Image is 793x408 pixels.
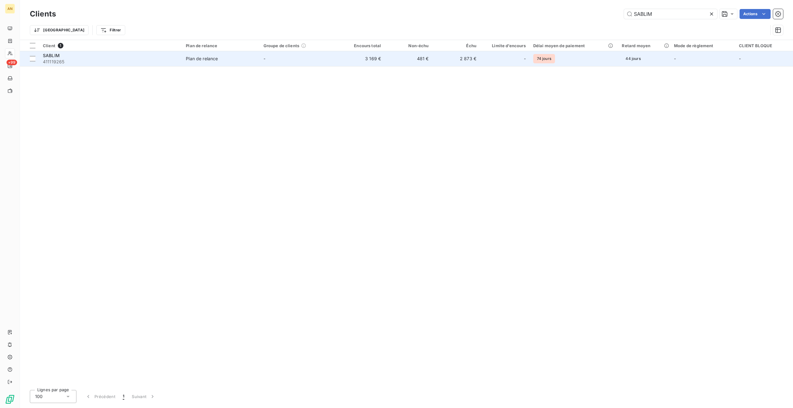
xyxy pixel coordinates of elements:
[622,43,667,48] div: Retard moyen
[622,54,644,63] span: 44 jours
[533,43,615,48] div: Délai moyen de paiement
[433,51,480,66] td: 2 873 €
[388,43,429,48] div: Non-échu
[30,8,56,20] h3: Clients
[624,9,717,19] input: Rechercher
[186,43,256,48] div: Plan de relance
[186,56,218,62] div: Plan de relance
[5,394,15,404] img: Logo LeanPay
[739,56,741,61] span: -
[739,43,789,48] div: CLIENT BLOQUE
[128,390,159,403] button: Suivant
[524,56,526,62] span: -
[43,59,178,65] span: 411119265
[43,53,60,58] span: SABLIM
[35,393,43,400] span: 100
[5,4,15,14] div: AN
[740,9,771,19] button: Actions
[264,43,300,48] span: Groupe de clients
[43,43,55,48] span: Client
[341,43,381,48] div: Encours total
[30,25,89,35] button: [GEOGRAPHIC_DATA]
[119,390,128,403] button: 1
[58,43,63,48] span: 1
[484,43,526,48] div: Limite d’encours
[674,43,731,48] div: Mode de règlement
[436,43,476,48] div: Échu
[337,51,385,66] td: 3 169 €
[7,60,17,65] span: +99
[81,390,119,403] button: Précédent
[96,25,125,35] button: Filtrer
[264,56,265,61] span: -
[674,56,676,61] span: -
[385,51,432,66] td: 481 €
[533,54,555,63] span: 74 jours
[123,393,124,400] span: 1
